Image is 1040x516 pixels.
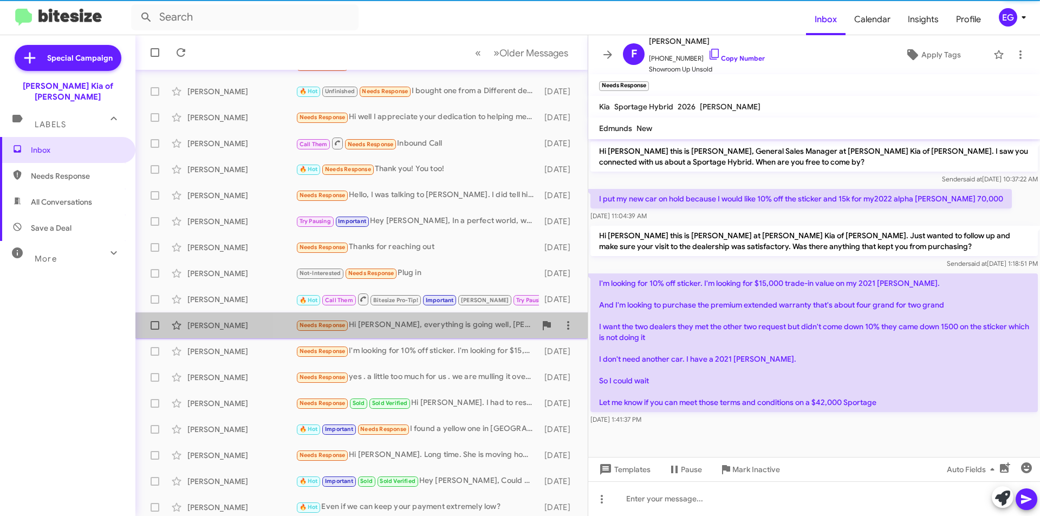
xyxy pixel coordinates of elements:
button: Auto Fields [938,460,1007,479]
span: Needs Response [348,270,394,277]
span: Needs Response [348,141,394,148]
div: Hey [PERSON_NAME], In a perfect world, which vehicle would you like to be your next SUV? [296,215,539,227]
div: yes . a little too much for us . we are mulling it over . can you do better ? [296,371,539,383]
span: Older Messages [499,47,568,59]
span: Labels [35,120,66,129]
nav: Page navigation example [469,42,575,64]
div: Hi [PERSON_NAME]. I had to reschedule for [DATE] [DATE]. I appreciate your reaching out to me. Th... [296,397,539,409]
span: Unfinished [325,88,355,95]
span: Needs Response [31,171,123,181]
div: [PERSON_NAME] [187,502,296,513]
button: Previous [469,42,487,64]
span: said at [963,175,982,183]
button: Pause [659,460,711,479]
div: [DATE] [539,216,579,227]
a: Copy Number [708,54,765,62]
span: [PERSON_NAME] [461,297,509,304]
span: Call Them [325,297,353,304]
div: [PERSON_NAME] [187,242,296,253]
div: [DATE] [539,294,579,305]
div: [PERSON_NAME] [187,190,296,201]
div: [PERSON_NAME] [187,112,296,123]
span: said at [968,259,987,267]
div: [PERSON_NAME] [187,372,296,383]
button: Templates [588,460,659,479]
div: [PERSON_NAME] [187,320,296,331]
span: F [631,45,637,63]
span: Needs Response [300,192,346,199]
span: Sportage Hybrid [614,102,673,112]
span: Needs Response [300,244,346,251]
small: Needs Response [599,81,649,91]
span: 🔥 Hot [300,88,318,95]
div: [DATE] [539,242,579,253]
span: Sender [DATE] 10:37:22 AM [942,175,1038,183]
p: Hi [PERSON_NAME] this is [PERSON_NAME], General Sales Manager at [PERSON_NAME] Kia of [PERSON_NAM... [590,141,1038,172]
div: [PERSON_NAME] [187,138,296,149]
div: Hey [PERSON_NAME], Could you text my cell when you’re on the way to the dealership? I’m going to ... [296,475,539,487]
div: [DATE] [539,398,579,409]
div: [DATE] [539,450,579,461]
div: [PERSON_NAME] [187,346,296,357]
span: [PERSON_NAME] [649,35,765,48]
button: Next [487,42,575,64]
span: « [475,46,481,60]
span: Pause [681,460,702,479]
span: Auto Fields [947,460,999,479]
button: EG [990,8,1028,27]
div: Thank you! You too! [296,163,539,175]
span: Bitesize Pro-Tip! [373,297,418,304]
div: [PERSON_NAME] [187,294,296,305]
div: Hi [PERSON_NAME]. Long time. She is moving home. [296,449,539,461]
div: [DATE] [539,502,579,513]
div: [PERSON_NAME] [187,86,296,97]
div: [DATE] [539,268,579,279]
a: Inbox [806,4,846,35]
div: I found a yellow one in [GEOGRAPHIC_DATA] with 17,000 miles on it for 15 five and I bought it [296,423,539,435]
span: Kia [599,102,610,112]
span: Needs Response [300,348,346,355]
span: Edmunds [599,123,632,133]
span: Sold [360,478,373,485]
div: [DATE] [539,372,579,383]
span: Needs Response [300,114,346,121]
div: [DATE] [539,164,579,175]
div: EG [999,8,1017,27]
span: [DATE] 11:04:39 AM [590,212,647,220]
div: [PERSON_NAME] [187,216,296,227]
div: Inbound Call [296,136,539,150]
p: I put my new car on hold because I would like 10% off the sticker and 15k for my2022 alpha [PERSO... [590,189,1012,208]
span: Needs Response [325,166,371,173]
div: [DATE] [539,476,579,487]
span: 2026 [678,102,695,112]
div: [PERSON_NAME] [187,450,296,461]
div: [PERSON_NAME] [187,164,296,175]
button: Apply Tags [877,45,988,64]
div: Thanks for reaching out [296,241,539,253]
div: Plug in [296,267,539,279]
span: Needs Response [300,400,346,407]
span: Call Them [300,141,328,148]
span: Important [325,478,353,485]
span: Sold Verified [372,400,408,407]
div: Hi well I appreciate your dedication to helping me. New town is pretty far from me. [296,111,539,123]
span: Try Pausing [300,218,331,225]
span: New [636,123,652,133]
div: Hi [PERSON_NAME], everything is going well, [PERSON_NAME] has been great [296,319,536,331]
span: 🔥 Hot [300,166,318,173]
div: [URL][DOMAIN_NAME] [296,292,539,306]
div: Hello, I was talking to [PERSON_NAME]. I did tell him that we were just looking, but really not i... [296,189,539,201]
span: 🔥 Hot [300,504,318,511]
span: Needs Response [300,374,346,381]
input: Search [131,4,359,30]
span: 🔥 Hot [300,426,318,433]
span: Not-Interested [300,270,341,277]
div: [DATE] [539,346,579,357]
p: Hi [PERSON_NAME] this is [PERSON_NAME] at [PERSON_NAME] Kia of [PERSON_NAME]. Just wanted to foll... [590,226,1038,256]
span: Insights [899,4,947,35]
a: Profile [947,4,990,35]
span: Apply Tags [921,45,961,64]
div: [PERSON_NAME] [187,424,296,435]
span: » [493,46,499,60]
